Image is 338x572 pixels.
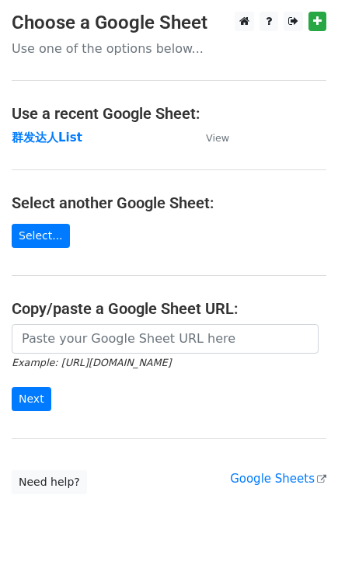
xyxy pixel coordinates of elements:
[12,470,87,494] a: Need help?
[190,131,229,145] a: View
[12,224,70,248] a: Select...
[12,324,319,354] input: Paste your Google Sheet URL here
[12,12,326,34] h3: Choose a Google Sheet
[206,132,229,144] small: View
[12,299,326,318] h4: Copy/paste a Google Sheet URL:
[230,472,326,486] a: Google Sheets
[12,194,326,212] h4: Select another Google Sheet:
[12,387,51,411] input: Next
[12,40,326,57] p: Use one of the options below...
[12,131,82,145] a: 群发达人List
[12,357,171,368] small: Example: [URL][DOMAIN_NAME]
[12,104,326,123] h4: Use a recent Google Sheet:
